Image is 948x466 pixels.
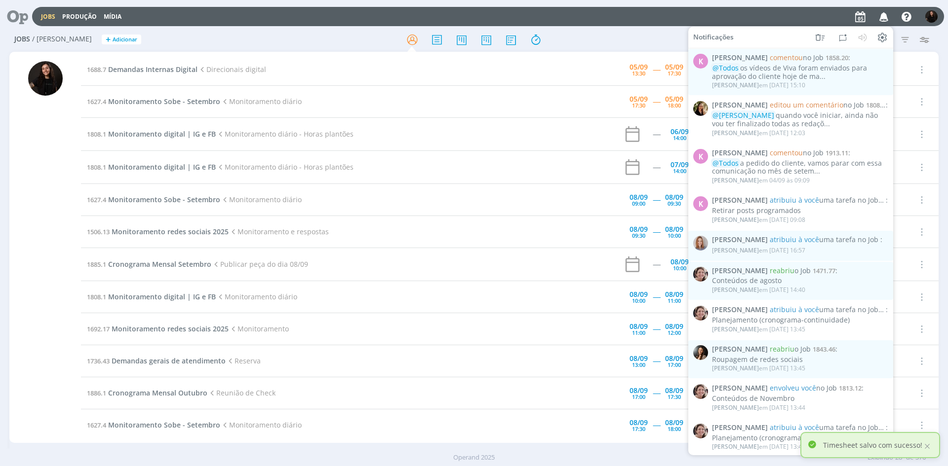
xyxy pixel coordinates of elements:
[826,148,848,157] span: 1913.11
[770,383,837,393] span: no Job
[101,13,124,21] button: Mídia
[770,423,819,432] span: atribuiu à você
[823,440,922,450] p: Timesheet salvo com sucesso!
[712,149,888,157] span: :
[653,97,660,106] span: -----
[839,384,862,393] span: 1813.12
[211,259,308,269] span: Publicar peça do dia 08/09
[712,236,768,244] span: [PERSON_NAME]
[106,35,111,45] span: +
[712,64,888,81] div: os vídeos de Viva foram enviados para aprovação do cliente hoje de ma...
[630,194,648,201] div: 08/09
[712,207,888,215] div: Retirar posts programados
[673,168,686,174] div: 14:00
[712,81,759,89] span: [PERSON_NAME]
[632,233,645,238] div: 09:30
[653,356,660,365] span: -----
[671,128,689,135] div: 06/09
[693,345,708,360] img: B
[87,195,220,204] a: 1627.4Monitoramento Sobe - Setembro
[653,65,660,74] span: -----
[112,356,226,365] span: Demandas gerais de atendimento
[712,433,888,442] div: Planejamento (cronograma)
[108,388,207,397] span: Cronograma Mensal Outubro
[108,65,197,74] span: Demandas Internas Digital
[712,215,759,223] span: [PERSON_NAME]
[665,64,683,71] div: 05/09
[712,63,739,72] span: @Todos
[712,158,739,167] span: @Todos
[712,216,805,223] div: em [DATE] 09:08
[653,131,660,138] div: -----
[693,33,734,41] span: Notificações
[770,148,824,157] span: no Job
[630,96,648,103] div: 05/09
[712,196,888,205] span: :
[87,65,197,74] a: 1688.7Demandas Internas Digital
[665,96,683,103] div: 05/09
[673,265,686,271] div: 10:00
[87,162,216,172] a: 1808.1Monitoramento digital | IG e FB
[712,306,768,314] span: [PERSON_NAME]
[770,423,878,432] span: uma tarefa no Job
[712,101,888,109] span: :
[216,292,297,301] span: Monitoramento diário
[712,110,774,120] span: @[PERSON_NAME]
[770,265,794,275] span: reabriu
[712,128,759,137] span: [PERSON_NAME]
[104,12,121,21] a: Mídia
[630,419,648,426] div: 08/09
[712,149,768,157] span: [PERSON_NAME]
[712,111,888,128] div: quando você iniciar, ainda não vou ter finalizado todas as redaçõ...
[712,424,768,432] span: [PERSON_NAME]
[665,355,683,362] div: 08/09
[108,129,216,139] span: Monitoramento digital | IG e FB
[770,265,811,275] span: o Job
[712,177,810,184] div: em 04/09 às 09:09
[712,247,805,254] div: em [DATE] 16:57
[693,306,708,321] img: A
[712,176,759,184] span: [PERSON_NAME]
[87,97,106,106] span: 1627.4
[712,286,759,294] span: [PERSON_NAME]
[665,387,683,394] div: 08/09
[866,100,889,109] span: 1808.13
[712,365,805,372] div: em [DATE] 13:45
[712,236,888,244] span: :
[712,384,768,393] span: [PERSON_NAME]
[87,357,110,365] span: 1736.43
[632,426,645,431] div: 17:30
[87,292,106,301] span: 1808.1
[712,404,805,411] div: em [DATE] 13:44
[632,362,645,367] div: 13:00
[712,345,888,354] span: :
[87,97,220,106] a: 1627.4Monitoramento Sobe - Setembro
[668,426,681,431] div: 18:00
[712,324,759,333] span: [PERSON_NAME]
[712,403,759,411] span: [PERSON_NAME]
[668,71,681,76] div: 17:30
[668,201,681,206] div: 09:30
[38,13,58,21] button: Jobs
[671,161,689,168] div: 07/09
[220,195,302,204] span: Monitoramento diário
[87,324,110,333] span: 1692.17
[653,292,660,301] span: -----
[87,259,211,269] a: 1885.1Cronograma Mensal Setembro
[693,424,708,438] img: A
[668,298,681,303] div: 11:00
[712,355,888,363] div: Roupagem de redes sociais
[108,195,220,204] span: Monitoramento Sobe - Setembro
[813,266,835,275] span: 1471.77
[770,53,824,62] span: no Job
[712,364,759,372] span: [PERSON_NAME]
[712,101,768,109] span: [PERSON_NAME]
[712,316,888,324] div: Planejamento (cronograma-continuidade)
[770,53,803,62] span: comentou
[712,306,888,314] span: :
[826,53,848,62] span: 1858.20
[632,201,645,206] div: 09:00
[653,388,660,397] span: -----
[712,345,768,354] span: [PERSON_NAME]
[925,10,938,23] img: S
